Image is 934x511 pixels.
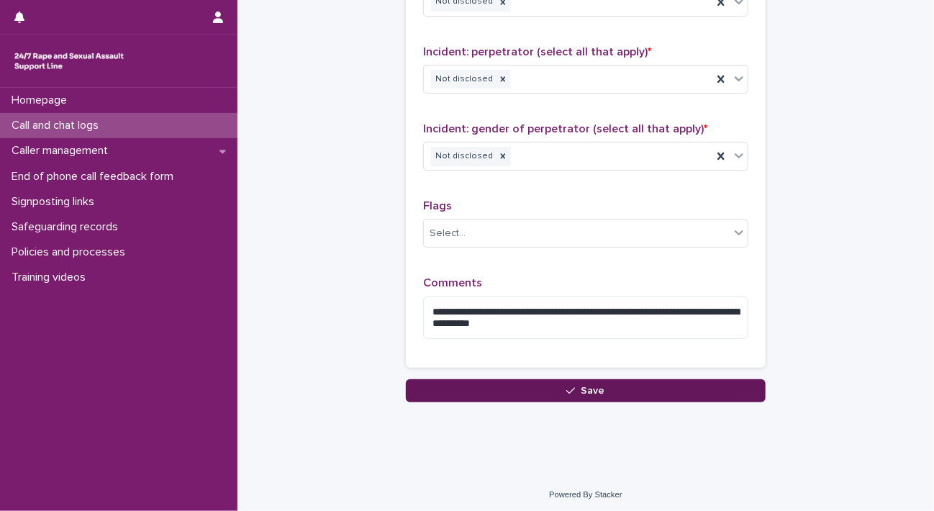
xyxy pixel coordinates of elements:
[6,94,78,107] p: Homepage
[6,220,130,234] p: Safeguarding records
[406,379,766,402] button: Save
[6,119,110,132] p: Call and chat logs
[423,200,452,212] span: Flags
[12,47,127,76] img: rhQMoQhaT3yELyF149Cw
[430,226,466,241] div: Select...
[431,147,495,166] div: Not disclosed
[6,195,106,209] p: Signposting links
[423,277,482,289] span: Comments
[6,170,185,184] p: End of phone call feedback form
[6,271,97,284] p: Training videos
[431,70,495,89] div: Not disclosed
[581,386,605,396] span: Save
[549,490,622,499] a: Powered By Stacker
[6,144,119,158] p: Caller management
[423,46,651,58] span: Incident: perpetrator (select all that apply)
[423,123,707,135] span: Incident: gender of perpetrator (select all that apply)
[6,245,137,259] p: Policies and processes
